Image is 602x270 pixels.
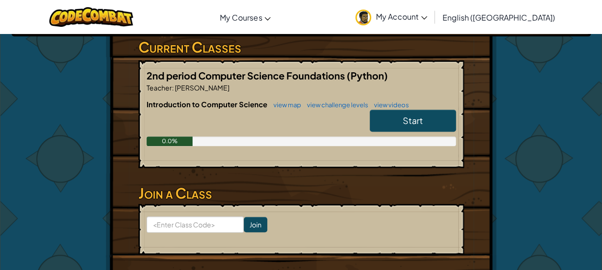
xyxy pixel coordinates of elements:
img: CodeCombat logo [49,7,133,27]
img: avatar [355,10,371,25]
div: 0.0% [147,136,193,146]
a: My Account [351,2,432,32]
span: Start [403,115,423,126]
a: view challenge levels [302,101,368,109]
span: My Account [376,11,427,22]
span: [PERSON_NAME] [174,83,229,92]
input: <Enter Class Code> [147,216,244,233]
h3: Join a Class [138,182,464,204]
a: view map [269,101,301,109]
span: Introduction to Computer Science [147,100,269,109]
a: view videos [369,101,409,109]
span: 2nd period Computer Science Foundations [147,69,347,81]
h3: Current Classes [138,36,464,58]
a: My Courses [215,4,275,30]
input: Join [244,217,267,232]
a: English ([GEOGRAPHIC_DATA]) [438,4,560,30]
span: English ([GEOGRAPHIC_DATA]) [443,12,555,22]
span: (Python) [347,69,388,81]
span: My Courses [220,12,262,22]
span: : [172,83,174,92]
span: Teacher [147,83,172,92]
